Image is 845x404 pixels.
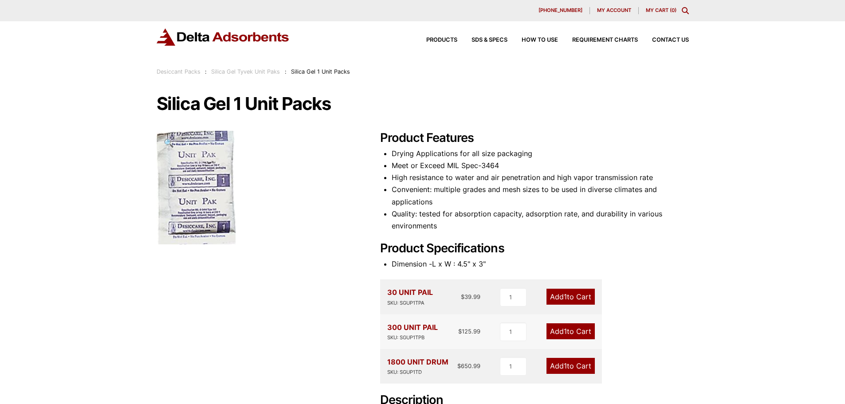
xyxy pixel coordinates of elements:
[392,160,689,172] li: Meet or Exceed MIL Spec-3464
[392,148,689,160] li: Drying Applications for all size packaging
[157,68,200,75] a: Desiccant Packs
[392,258,689,270] li: Dimension -L x W : 4.5" x 3"
[157,28,290,46] img: Delta Adsorbents
[387,286,433,307] div: 30 UNIT PAIL
[392,172,689,184] li: High resistance to water and air penetration and high vapor transmission rate
[652,37,689,43] span: Contact Us
[157,94,689,113] h1: Silica Gel 1 Unit Packs
[157,131,236,244] img: Silica Gel 1 Unit Packs
[572,37,638,43] span: Requirement Charts
[564,327,567,336] span: 1
[461,293,480,300] bdi: 39.99
[458,328,480,335] bdi: 125.99
[546,323,595,339] a: Add1to Cart
[426,37,457,43] span: Products
[380,131,689,145] h2: Product Features
[672,7,675,13] span: 0
[457,362,461,369] span: $
[392,208,689,232] li: Quality: tested for absorption capacity, adsorption rate, and durability in various environments
[638,37,689,43] a: Contact Us
[387,368,448,377] div: SKU: SGUP1TD
[546,289,595,305] a: Add1to Cart
[458,328,462,335] span: $
[457,362,480,369] bdi: 650.99
[558,37,638,43] a: Requirement Charts
[461,293,464,300] span: $
[387,356,448,377] div: 1800 UNIT DRUM
[597,8,631,13] span: My account
[457,37,507,43] a: SDS & SPECS
[387,333,438,342] div: SKU: SGUP1TPB
[157,131,181,155] a: View full-screen image gallery
[285,68,287,75] span: :
[507,37,558,43] a: How to Use
[412,37,457,43] a: Products
[164,138,174,148] span: 🔍
[682,7,689,14] div: Toggle Modal Content
[392,184,689,208] li: Convenient: multiple grades and mesh sizes to be used in diverse climates and applications
[387,322,438,342] div: 300 UNIT PAIL
[522,37,558,43] span: How to Use
[546,358,595,374] a: Add1to Cart
[646,7,676,13] a: My Cart (0)
[531,7,590,14] a: [PHONE_NUMBER]
[590,7,639,14] a: My account
[291,68,350,75] span: Silica Gel 1 Unit Packs
[387,299,433,307] div: SKU: SGUP1TPA
[211,68,280,75] a: Silica Gel Tyvek Unit Paks
[538,8,582,13] span: [PHONE_NUMBER]
[564,361,567,370] span: 1
[472,37,507,43] span: SDS & SPECS
[205,68,207,75] span: :
[564,292,567,301] span: 1
[380,241,689,256] h2: Product Specifications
